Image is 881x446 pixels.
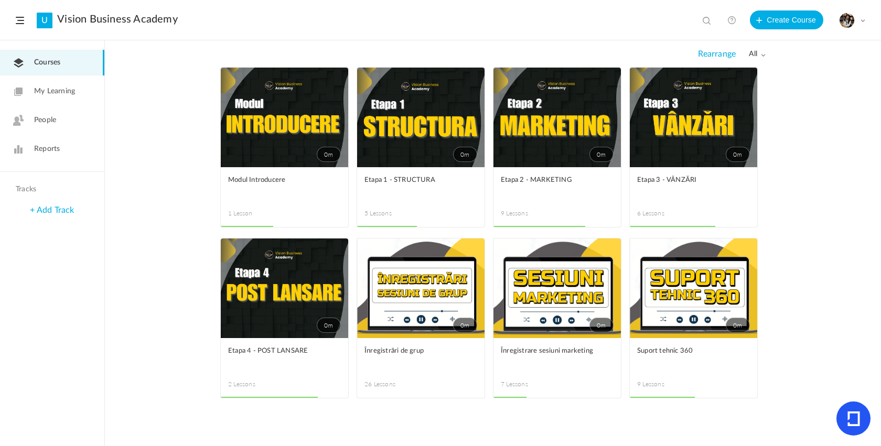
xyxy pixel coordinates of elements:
[228,345,341,369] a: Etapa 4 - POST LANSARE
[34,86,75,97] span: My Learning
[630,238,757,338] a: 0m
[364,175,461,186] span: Etapa 1 - STRUCTURA
[34,115,56,126] span: People
[30,206,74,214] a: + Add Track
[37,13,52,28] a: U
[726,147,750,162] span: 0m
[357,68,485,167] a: 0m
[637,345,734,357] span: Suport tehnic 360
[589,147,614,162] span: 0m
[589,318,614,333] span: 0m
[750,10,823,29] button: Create Course
[637,345,750,369] a: Suport tehnic 360
[493,68,621,167] a: 0m
[501,175,598,186] span: Etapa 2 - MARKETING
[501,345,598,357] span: Înregistrare sesiuni marketing
[749,50,766,59] span: all
[493,238,621,338] a: 0m
[453,318,477,333] span: 0m
[637,175,734,186] span: Etapa 3 - VÂNZĂRI
[364,175,477,198] a: Etapa 1 - STRUCTURA
[364,345,461,357] span: Înregistrări de grup
[16,185,86,194] h4: Tracks
[57,13,178,26] a: Vision Business Academy
[34,144,60,155] span: Reports
[228,175,325,186] span: Modul Introducere
[501,175,614,198] a: Etapa 2 - MARKETING
[228,175,341,198] a: Modul Introducere
[228,379,285,389] span: 2 Lessons
[364,209,421,218] span: 5 Lessons
[221,68,348,167] a: 0m
[453,147,477,162] span: 0m
[228,209,285,218] span: 1 Lesson
[364,345,477,369] a: Înregistrări de grup
[228,345,325,357] span: Etapa 4 - POST LANSARE
[840,13,854,28] img: tempimagehs7pti.png
[726,318,750,333] span: 0m
[637,209,694,218] span: 6 Lessons
[637,379,694,389] span: 9 Lessons
[221,238,348,338] a: 0m
[637,175,750,198] a: Etapa 3 - VÂNZĂRI
[317,147,341,162] span: 0m
[501,379,557,389] span: 7 Lessons
[317,318,341,333] span: 0m
[357,238,485,338] a: 0m
[34,57,60,68] span: Courses
[698,49,736,59] span: Rearrange
[501,209,557,218] span: 9 Lessons
[630,68,757,167] a: 0m
[364,379,421,389] span: 26 Lessons
[501,345,614,369] a: Înregistrare sesiuni marketing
